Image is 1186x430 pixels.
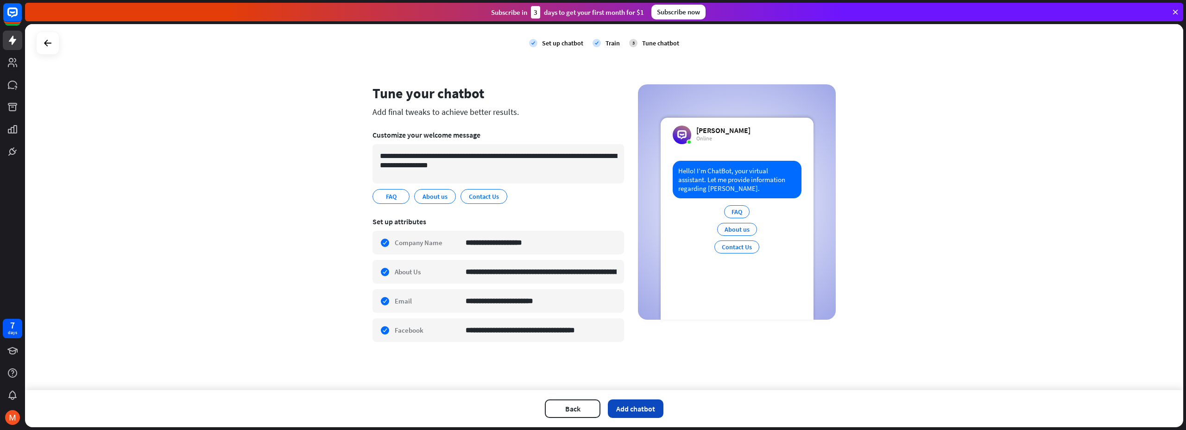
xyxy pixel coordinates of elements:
i: check [529,39,537,47]
div: Subscribe now [651,5,706,19]
div: Tune chatbot [642,39,679,47]
div: Subscribe in days to get your first month for $1 [491,6,644,19]
span: FAQ [385,191,397,202]
div: Hello! I’m ChatBot, your virtual assistant. Let me provide information regarding [PERSON_NAME]. [673,161,801,198]
a: 7 days [3,319,22,338]
button: Back [545,399,600,418]
div: Train [606,39,620,47]
div: Set up chatbot [542,39,583,47]
div: 3 [629,39,637,47]
i: check [593,39,601,47]
div: Contact Us [714,240,759,253]
div: About us [717,223,757,236]
button: Add chatbot [608,399,663,418]
div: Customize your welcome message [372,130,624,139]
div: Add final tweaks to achieve better results. [372,107,624,117]
div: 7 [10,321,15,329]
div: Tune your chatbot [372,84,624,102]
div: FAQ [724,205,750,218]
div: Set up attributes [372,217,624,226]
div: 3 [531,6,540,19]
div: [PERSON_NAME] [696,126,751,135]
button: Open LiveChat chat widget [7,4,35,32]
span: Contact Us [468,191,500,202]
div: Online [696,135,751,142]
span: About us [422,191,448,202]
div: days [8,329,17,336]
